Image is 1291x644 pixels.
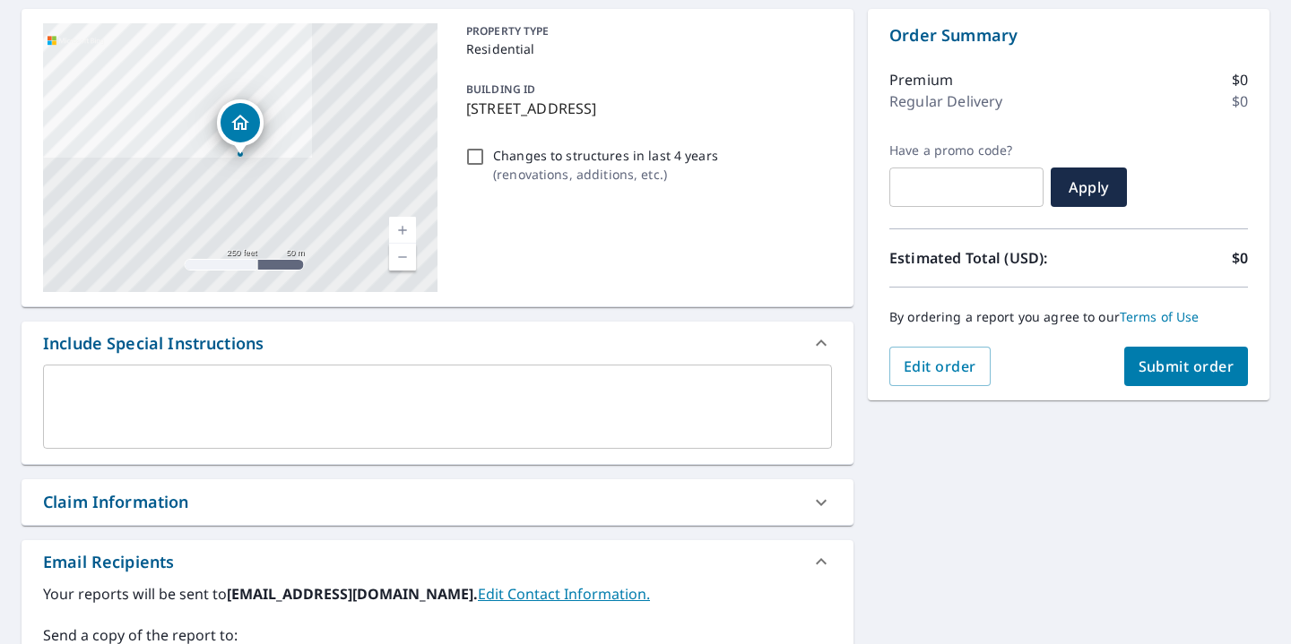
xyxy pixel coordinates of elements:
[22,540,853,583] div: Email Recipients
[466,98,825,119] p: [STREET_ADDRESS]
[43,550,174,574] div: Email Recipients
[889,347,991,386] button: Edit order
[493,165,718,184] p: ( renovations, additions, etc. )
[466,39,825,58] p: Residential
[22,479,853,525] div: Claim Information
[43,490,189,514] div: Claim Information
[1232,90,1248,112] p: $0
[1139,356,1235,376] span: Submit order
[1065,177,1113,197] span: Apply
[43,331,264,356] div: Include Special Instructions
[389,217,416,244] a: Current Level 17, Zoom In
[493,146,718,165] p: Changes to structures in last 4 years
[1120,308,1200,325] a: Terms of Use
[904,356,976,376] span: Edit order
[217,99,264,155] div: Dropped pin, building 1, Residential property, 124 Farmers Chemical Rd Cofield, NC 27922
[389,244,416,270] a: Current Level 17, Zoom Out
[43,583,832,605] label: Your reports will be sent to
[889,23,1248,47] p: Order Summary
[466,82,535,97] p: BUILDING ID
[478,584,650,604] a: EditContactInfo
[1232,247,1248,269] p: $0
[227,584,478,604] b: [EMAIL_ADDRESS][DOMAIN_NAME].
[22,322,853,365] div: Include Special Instructions
[889,309,1248,325] p: By ordering a report you agree to our
[889,69,953,90] p: Premium
[466,23,825,39] p: PROPERTY TYPE
[1051,167,1127,207] button: Apply
[1124,347,1249,386] button: Submit order
[889,142,1044,159] label: Have a promo code?
[889,247,1069,269] p: Estimated Total (USD):
[1232,69,1248,90] p: $0
[889,90,1002,112] p: Regular Delivery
